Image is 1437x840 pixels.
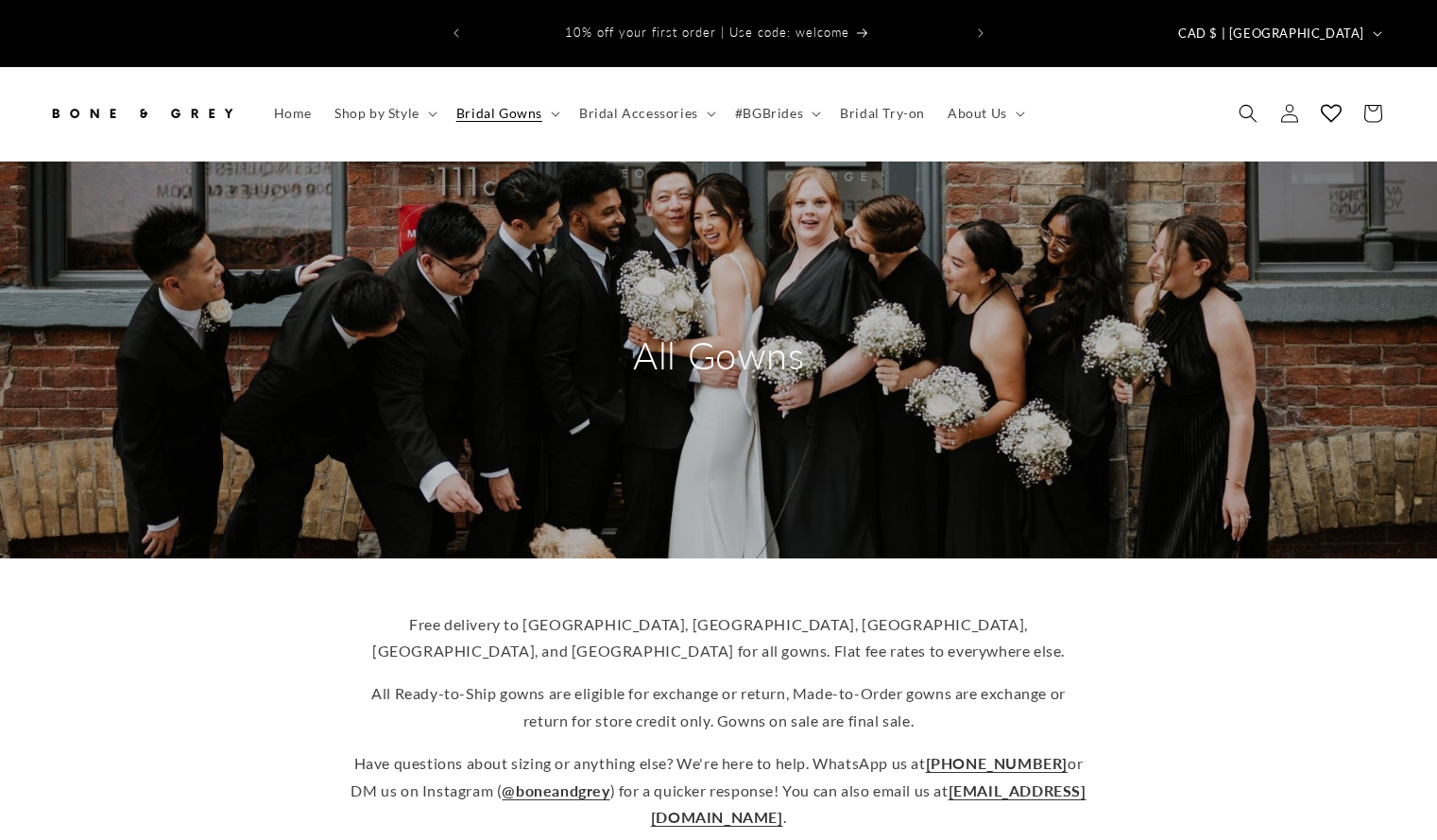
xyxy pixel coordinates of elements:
[445,94,568,133] summary: Bridal Gowns
[334,105,419,122] span: Shop by Style
[735,105,803,122] span: #BGBrides
[47,93,236,134] img: Bone and Grey Bridal
[456,105,542,122] span: Bridal Gowns
[41,86,244,142] a: Bone and Grey Bridal
[960,15,1001,51] button: Next announcement
[263,94,323,133] a: Home
[936,94,1033,133] summary: About Us
[1178,25,1364,43] span: CAD $ | [GEOGRAPHIC_DATA]
[436,15,477,51] button: Previous announcement
[351,750,1087,831] p: Have questions about sizing or anything else? We're here to help. WhatsApp us at or DM us on Inst...
[539,331,898,380] h2: All Gowns
[565,25,849,40] span: 10% off your first order | Use code: welcome
[829,94,936,133] a: Bridal Try-on
[351,611,1087,666] p: Free delivery to [GEOGRAPHIC_DATA], [GEOGRAPHIC_DATA], [GEOGRAPHIC_DATA], [GEOGRAPHIC_DATA], and ...
[724,94,829,133] summary: #BGBrides
[323,94,445,133] summary: Shop by Style
[926,754,1068,772] a: [PHONE_NUMBER]
[579,105,698,122] span: Bridal Accessories
[274,105,312,122] span: Home
[568,94,724,133] summary: Bridal Accessories
[948,105,1007,122] span: About Us
[502,781,609,799] a: @boneandgrey
[1167,15,1390,51] button: CAD $ | [GEOGRAPHIC_DATA]
[351,680,1087,735] p: All Ready-to-Ship gowns are eligible for exchange or return, Made-to-Order gowns are exchange or ...
[1227,93,1269,134] summary: Search
[840,105,925,122] span: Bridal Try-on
